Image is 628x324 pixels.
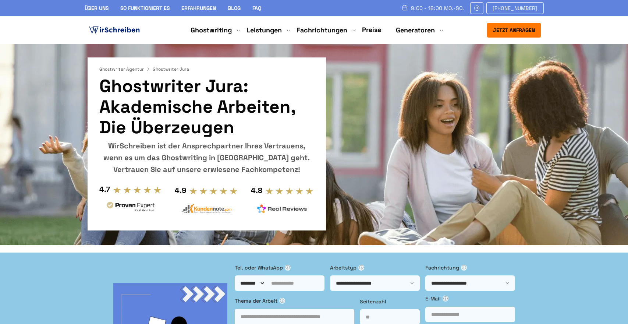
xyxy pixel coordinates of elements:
img: stars [113,186,162,194]
a: Ghostwriter Agentur [99,66,151,72]
div: WirSchreiben ist der Ansprechpartner Ihres Vertrauens, wenn es um das Ghostwriting in [GEOGRAPHIC... [99,140,314,175]
a: Leistungen [246,26,282,35]
span: [PHONE_NUMBER] [493,5,537,11]
label: Seitenzahl [360,297,420,306]
img: logo ghostwriter-österreich [88,25,141,36]
img: stars [189,187,238,195]
span: ⓘ [358,265,364,271]
span: ⓘ [285,265,291,271]
a: Ghostwriting [191,26,232,35]
span: ⓘ [279,298,285,304]
span: ⓘ [461,265,467,271]
label: Fachrichtung [425,264,515,272]
span: Ghostwriter Jura [153,66,189,72]
img: stars [265,187,314,195]
img: Email [473,5,480,11]
a: Generatoren [396,26,435,35]
img: kundennote [181,204,231,214]
a: Preise [362,25,381,34]
a: Über uns [85,5,109,11]
a: Erfahrungen [181,5,216,11]
a: FAQ [252,5,261,11]
a: Fachrichtungen [297,26,347,35]
a: So funktioniert es [120,5,170,11]
img: Schedule [401,5,408,11]
label: Arbeitstyp [330,264,420,272]
label: Tel. oder WhatsApp [235,264,324,272]
a: [PHONE_NUMBER] [486,2,544,14]
div: 4.8 [251,184,262,196]
label: E-Mail [425,295,515,303]
img: realreviews [257,204,307,213]
div: 4.7 [99,183,110,195]
button: Jetzt anfragen [487,23,541,38]
img: provenexpert [106,201,156,214]
div: 4.9 [175,184,186,196]
h1: Ghostwriter Jura: Akademische Arbeiten, die Überzeugen [99,76,314,138]
span: 9:00 - 18:00 Mo.-So. [411,5,464,11]
label: Thema der Arbeit [235,297,354,305]
a: Blog [228,5,241,11]
span: ⓘ [443,296,448,302]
